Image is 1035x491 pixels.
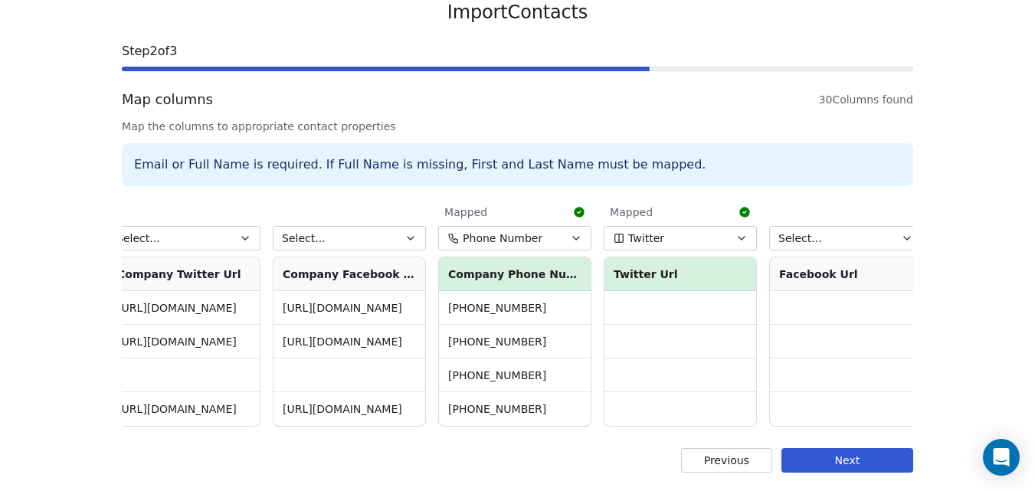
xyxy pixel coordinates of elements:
[282,231,326,246] span: Select...
[439,358,591,392] td: [PHONE_NUMBER]
[610,205,653,220] span: Mapped
[108,392,260,426] td: [URL][DOMAIN_NAME]
[983,439,1020,476] div: Open Intercom Messenger
[116,231,160,246] span: Select...
[447,1,588,24] span: Import Contacts
[439,291,591,325] td: [PHONE_NUMBER]
[439,325,591,358] td: [PHONE_NUMBER]
[122,42,913,61] span: Step 2 of 3
[439,257,591,291] th: Company Phone Numbers
[273,257,425,291] th: Company Facebook Url
[273,291,425,325] td: [URL][DOMAIN_NAME]
[108,291,260,325] td: [URL][DOMAIN_NAME]
[778,231,822,246] span: Select...
[122,119,913,134] span: Map the columns to appropriate contact properties
[108,257,260,291] th: Company Twitter Url
[439,392,591,426] td: [PHONE_NUMBER]
[604,257,756,291] th: Twitter Url
[273,392,425,426] td: [URL][DOMAIN_NAME]
[122,90,213,110] span: Map columns
[122,143,913,186] div: Email or Full Name is required. If Full Name is missing, First and Last Name must be mapped.
[781,448,913,473] button: Next
[108,325,260,358] td: [URL][DOMAIN_NAME]
[628,231,664,246] span: Twitter
[681,448,772,473] button: Previous
[463,231,542,246] span: Phone Number
[444,205,487,220] span: Mapped
[819,92,913,107] span: 30 Columns found
[273,325,425,358] td: [URL][DOMAIN_NAME]
[770,257,922,291] th: Facebook Url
